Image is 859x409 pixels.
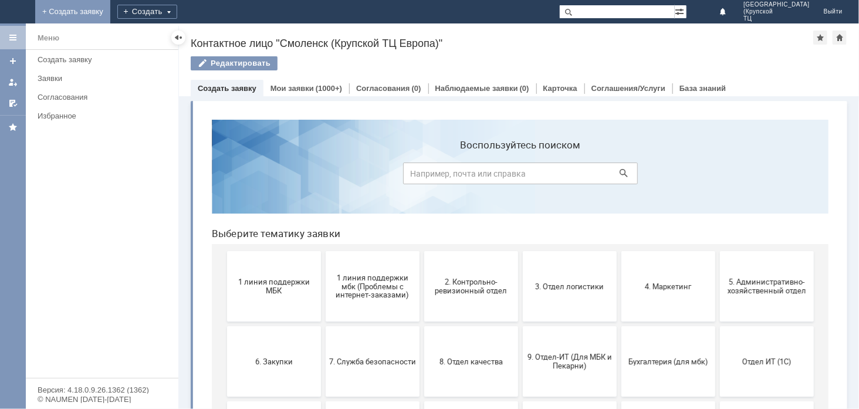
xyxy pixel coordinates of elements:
[33,88,176,106] a: Согласования
[28,167,115,185] span: 1 линия поддержки МБК
[171,31,185,45] div: Скрыть меню
[225,246,312,255] span: 8. Отдел качества
[4,73,22,92] a: Мои заявки
[324,242,411,260] span: 9. Отдел-ИТ (Для МБК и Пекарни)
[25,141,119,211] button: 1 линия поддержки МБК
[33,50,176,69] a: Создать заявку
[222,291,316,361] button: Финансовый отдел
[813,31,827,45] div: Добавить в избранное
[518,216,611,286] button: Отдел ИТ (1С)
[320,291,414,361] button: Франчайзинг
[123,141,217,211] button: 1 линия поддержки мбк (Проблемы с интернет-заказами)
[521,246,608,255] span: Отдел ИТ (1С)
[435,84,518,93] a: Наблюдаемые заявки
[356,84,410,93] a: Согласования
[33,69,176,87] a: Заявки
[38,74,171,83] div: Заявки
[422,246,509,255] span: Бухгалтерия (для мбк)
[543,84,577,93] a: Карточка
[225,322,312,330] span: Финансовый отдел
[679,84,726,93] a: База знаний
[28,397,115,405] span: не актуален
[191,38,813,49] div: Контактное лицо "Смоленск (Крупской ТЦ Европа)"
[591,84,665,93] a: Соглашения/Услуги
[38,386,167,394] div: Версия: 4.18.0.9.26.1362 (1362)
[521,313,608,339] span: [PERSON_NAME]. Услуги ИТ для МБК (оформляет L1)
[225,167,312,185] span: 2. Контрольно-ревизионный отдел
[9,117,626,129] header: Выберите тематику заявки
[117,5,177,19] div: Создать
[743,1,810,8] span: [GEOGRAPHIC_DATA]
[38,396,167,403] div: © NAUMEN [DATE]-[DATE]
[38,55,171,64] div: Создать заявку
[518,141,611,211] button: 5. Административно-хозяйственный отдел
[521,167,608,185] span: 5. Административно-хозяйственный отдел
[422,317,509,335] span: Это соглашение не активно!
[38,93,171,102] div: Согласования
[38,111,158,120] div: Избранное
[518,291,611,361] button: [PERSON_NAME]. Услуги ИТ для МБК (оформляет L1)
[320,216,414,286] button: 9. Отдел-ИТ (Для МБК и Пекарни)
[316,84,342,93] div: (1000+)
[222,141,316,211] button: 2. Контрольно-ревизионный отдел
[324,322,411,330] span: Франчайзинг
[412,84,421,93] div: (0)
[520,84,529,93] div: (0)
[743,8,810,15] span: (Крупской
[25,291,119,361] button: Отдел-ИТ (Битрикс24 и CRM)
[127,322,214,330] span: Отдел-ИТ (Офис)
[419,141,513,211] button: 4. Маркетинг
[4,94,22,113] a: Мои согласования
[419,291,513,361] button: Это соглашение не активно!
[4,52,22,70] a: Создать заявку
[222,216,316,286] button: 8. Отдел качества
[127,246,214,255] span: 7. Служба безопасности
[270,84,314,93] a: Мои заявки
[324,171,411,180] span: 3. Отдел логистики
[320,141,414,211] button: 3. Отдел логистики
[28,246,115,255] span: 6. Закупки
[123,216,217,286] button: 7. Служба безопасности
[123,291,217,361] button: Отдел-ИТ (Офис)
[38,31,59,45] div: Меню
[25,216,119,286] button: 6. Закупки
[833,31,847,45] div: Сделать домашней страницей
[28,317,115,335] span: Отдел-ИТ (Битрикс24 и CRM)
[419,216,513,286] button: Бухгалтерия (для мбк)
[743,15,810,22] span: ТЦ
[201,29,435,40] label: Воспользуйтесь поиском
[422,171,509,180] span: 4. Маркетинг
[127,163,214,189] span: 1 линия поддержки мбк (Проблемы с интернет-заказами)
[198,84,256,93] a: Создать заявку
[201,52,435,74] input: Например, почта или справка
[675,5,686,16] span: Расширенный поиск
